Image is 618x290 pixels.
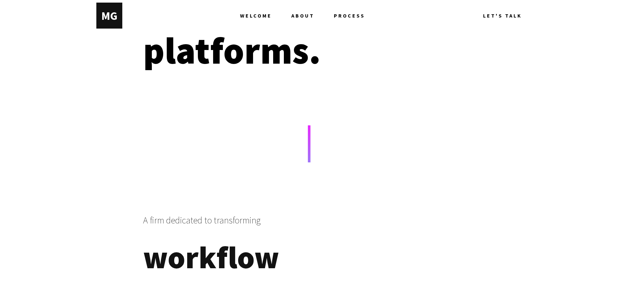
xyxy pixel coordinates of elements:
[143,214,475,239] p: A firm dedicated to transforming
[291,3,314,29] span: ABOUT
[483,3,522,29] a: LET'S TALK
[143,238,279,277] span: workflow
[101,8,117,23] div: M G
[334,3,365,29] a: PROCESS
[291,3,334,29] a: ABOUT
[240,3,291,29] a: WELCOME
[240,3,272,29] span: WELCOME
